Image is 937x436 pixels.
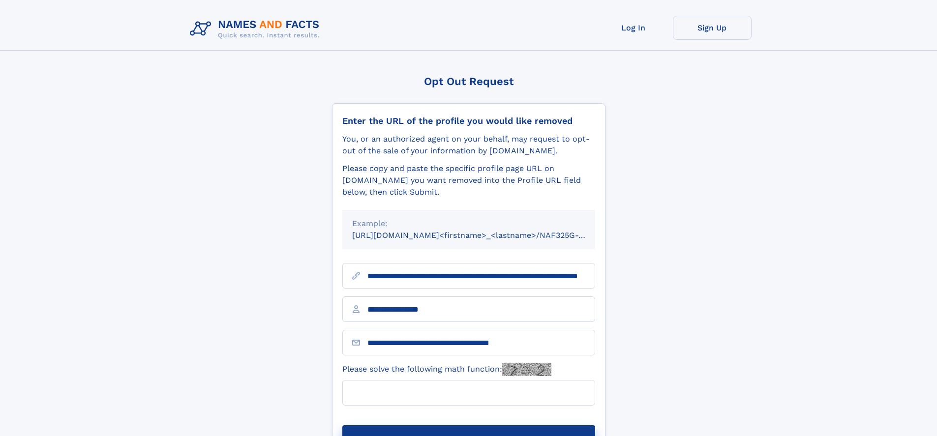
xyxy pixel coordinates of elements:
div: Example: [352,218,585,230]
a: Log In [594,16,673,40]
div: Opt Out Request [332,75,605,87]
div: Please copy and paste the specific profile page URL on [DOMAIN_NAME] you want removed into the Pr... [342,163,595,198]
img: Logo Names and Facts [186,16,328,42]
small: [URL][DOMAIN_NAME]<firstname>_<lastname>/NAF325G-xxxxxxxx [352,231,614,240]
label: Please solve the following math function: [342,363,551,376]
div: You, or an authorized agent on your behalf, may request to opt-out of the sale of your informatio... [342,133,595,157]
a: Sign Up [673,16,752,40]
div: Enter the URL of the profile you would like removed [342,116,595,126]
